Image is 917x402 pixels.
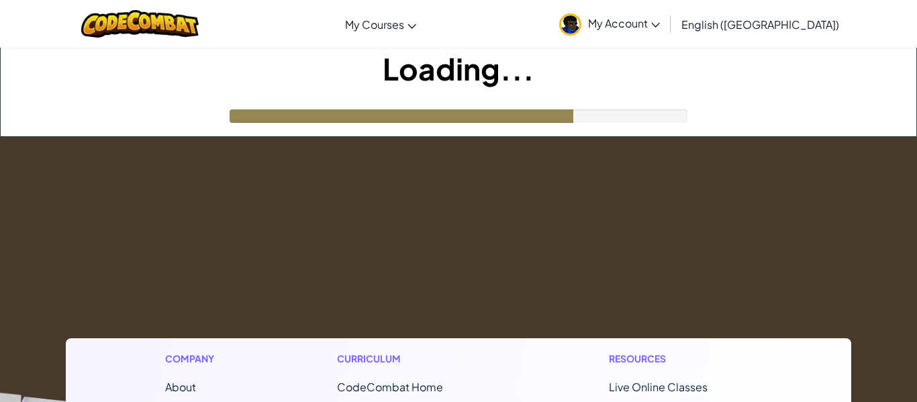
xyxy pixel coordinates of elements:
[165,380,196,394] a: About
[609,380,708,394] a: Live Online Classes
[337,380,443,394] span: CodeCombat Home
[165,352,228,366] h1: Company
[1,48,916,89] h1: Loading...
[337,352,499,366] h1: Curriculum
[675,6,846,42] a: English ([GEOGRAPHIC_DATA])
[338,6,423,42] a: My Courses
[588,16,660,30] span: My Account
[81,10,199,38] img: CodeCombat logo
[559,13,581,36] img: avatar
[681,17,839,32] span: English ([GEOGRAPHIC_DATA])
[345,17,404,32] span: My Courses
[552,3,667,45] a: My Account
[609,352,752,366] h1: Resources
